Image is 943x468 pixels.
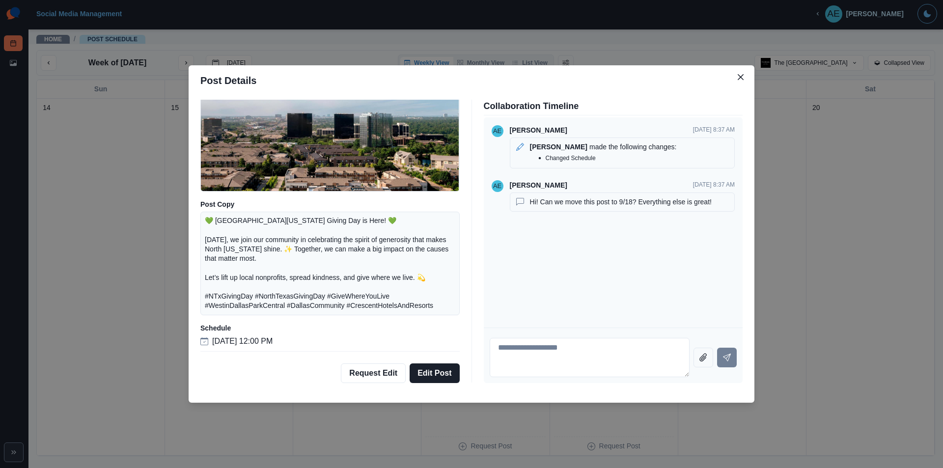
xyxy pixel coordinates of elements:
p: Post Copy [200,199,460,210]
p: [DATE] 8:37 AM [693,125,735,136]
div: Anastasia Elie [493,123,501,139]
p: [PERSON_NAME] [530,142,587,152]
p: [PERSON_NAME] [510,125,567,136]
p: [PERSON_NAME] [510,180,567,191]
button: Close [733,69,749,85]
button: Send message [717,348,737,367]
p: made the following changes: [589,142,676,152]
p: Hi! Can we move this post to 9/18? Everything else is great! [530,197,730,207]
div: Anastasia Elie [493,178,501,194]
img: go9avczskdhja6ahfxfn [201,20,459,192]
p: Schedule [200,323,460,333]
button: Edit Post [410,363,459,383]
p: Collaboration Timeline [484,100,743,113]
p: Changed Schedule [546,154,596,163]
p: [DATE] 12:00 PM [212,335,273,347]
p: 💚 [GEOGRAPHIC_DATA][US_STATE] Giving Day is Here! 💚 [DATE], we join our community in celebrating ... [205,216,455,311]
header: Post Details [189,65,754,96]
p: [DATE] 8:37 AM [693,180,735,191]
button: Request Edit [341,363,406,383]
button: Attach file [693,348,713,367]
